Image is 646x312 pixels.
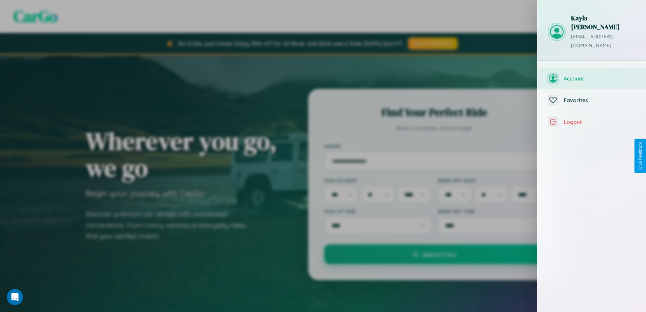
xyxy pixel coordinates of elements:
[7,289,23,305] iframe: Intercom live chat
[537,68,646,89] button: Account
[537,89,646,111] button: Favorites
[564,75,636,82] span: Account
[571,33,636,50] p: [EMAIL_ADDRESS][DOMAIN_NAME]
[537,111,646,133] button: Logout
[571,14,636,31] h3: Kayla [PERSON_NAME]
[564,97,636,104] span: Favorites
[638,142,643,170] div: Give Feedback
[564,118,636,125] span: Logout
